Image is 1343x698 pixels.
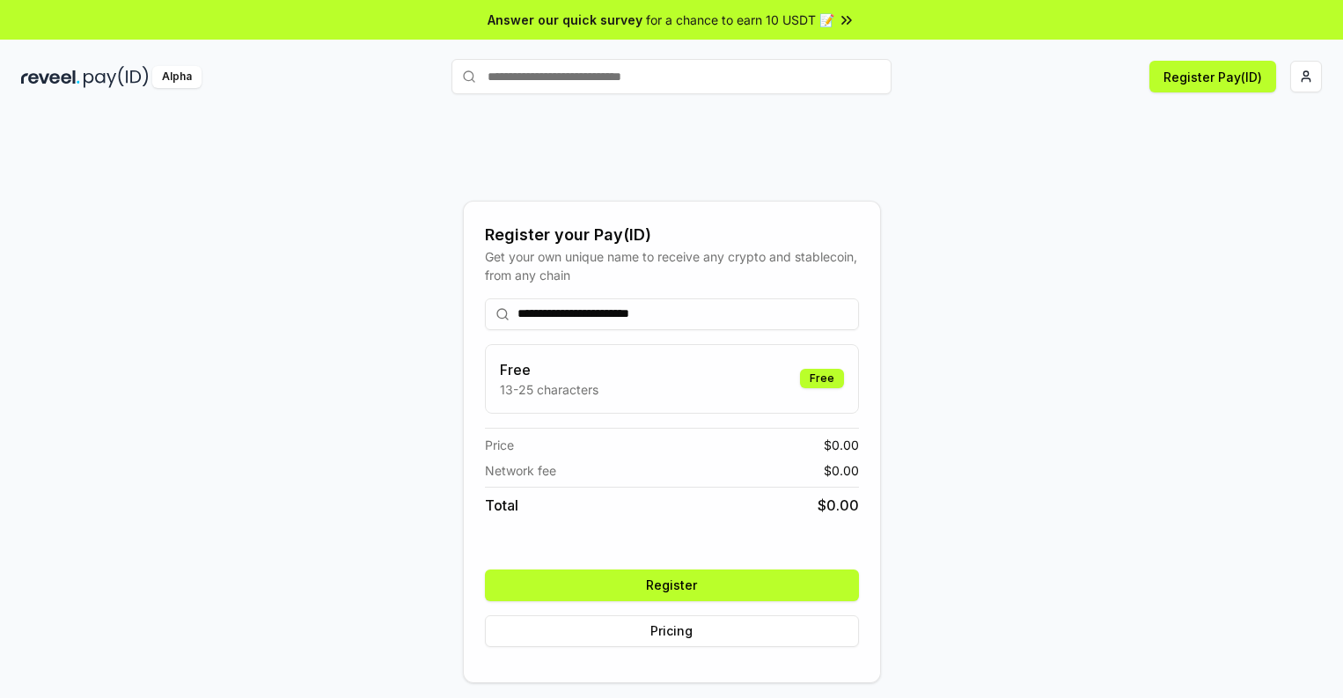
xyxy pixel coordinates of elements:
[646,11,834,29] span: for a chance to earn 10 USDT 📝
[485,436,514,454] span: Price
[485,615,859,647] button: Pricing
[824,436,859,454] span: $ 0.00
[818,495,859,516] span: $ 0.00
[824,461,859,480] span: $ 0.00
[84,66,149,88] img: pay_id
[485,495,518,516] span: Total
[1149,61,1276,92] button: Register Pay(ID)
[485,247,859,284] div: Get your own unique name to receive any crypto and stablecoin, from any chain
[21,66,80,88] img: reveel_dark
[800,369,844,388] div: Free
[152,66,202,88] div: Alpha
[485,569,859,601] button: Register
[500,380,598,399] p: 13-25 characters
[488,11,642,29] span: Answer our quick survey
[485,223,859,247] div: Register your Pay(ID)
[500,359,598,380] h3: Free
[485,461,556,480] span: Network fee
